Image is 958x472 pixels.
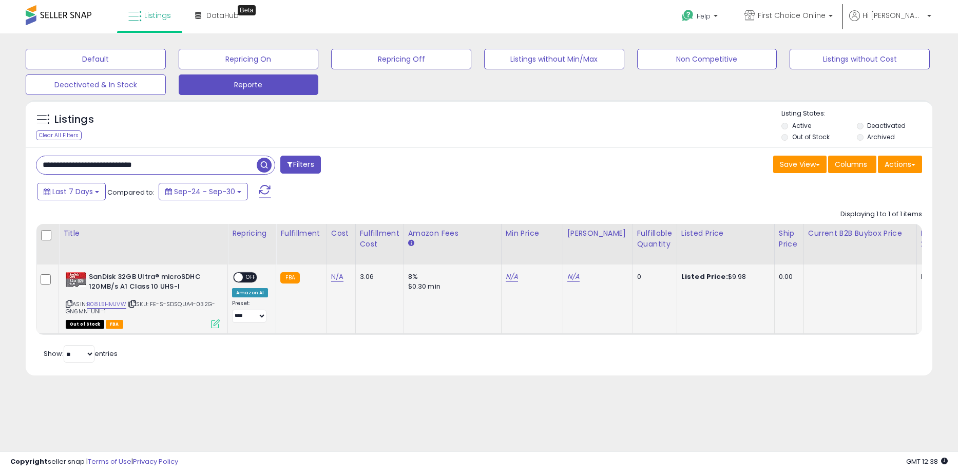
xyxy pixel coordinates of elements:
[159,183,248,200] button: Sep-24 - Sep-30
[280,156,320,174] button: Filters
[408,272,493,281] div: 8%
[10,457,178,467] div: seller snap | |
[88,457,131,466] a: Terms of Use
[840,210,922,219] div: Displaying 1 to 1 of 1 items
[54,112,94,127] h5: Listings
[849,10,931,33] a: Hi [PERSON_NAME]
[36,130,82,140] div: Clear All Filters
[179,49,319,69] button: Repricing On
[331,272,343,282] a: N/A
[89,272,214,294] b: SanDisk 32GB Ultra® microSDHC 120MB/s A1 Class 10 UHS-I
[792,133,830,141] label: Out of Stock
[867,121,906,130] label: Deactivated
[331,49,471,69] button: Repricing Off
[506,272,518,282] a: N/A
[637,49,777,69] button: Non Competitive
[484,49,624,69] button: Listings without Min/Max
[921,272,955,281] div: N/A
[37,183,106,200] button: Last 7 Days
[360,228,399,250] div: Fulfillment Cost
[878,156,922,173] button: Actions
[10,457,48,466] strong: Copyright
[66,300,215,315] span: | SKU: FE-S-SDSQUA4-032G-GN6MN-UNI-1
[238,5,256,15] div: Tooltip anchor
[66,320,104,329] span: All listings that are currently out of stock and unavailable for purchase on Amazon
[808,228,912,239] div: Current B2B Buybox Price
[637,228,673,250] div: Fulfillable Quantity
[697,12,711,21] span: Help
[179,74,319,95] button: Reporte
[781,109,932,119] p: Listing States:
[52,186,93,197] span: Last 7 Days
[567,228,628,239] div: [PERSON_NAME]
[232,300,268,323] div: Preset:
[26,74,166,95] button: Deactivated & In Stock
[66,272,86,287] img: 41aV2T7qLgL._SL40_.jpg
[779,228,799,250] div: Ship Price
[674,2,728,33] a: Help
[567,272,580,282] a: N/A
[792,121,811,130] label: Active
[863,10,924,21] span: Hi [PERSON_NAME]
[232,228,272,239] div: Repricing
[206,10,239,21] span: DataHub
[331,228,351,239] div: Cost
[280,272,299,284] small: FBA
[133,457,178,466] a: Privacy Policy
[360,272,396,281] div: 3.06
[758,10,826,21] span: First Choice Online
[773,156,827,173] button: Save View
[144,10,171,21] span: Listings
[790,49,930,69] button: Listings without Cost
[243,273,259,282] span: OFF
[906,457,948,466] span: 2025-10-8 12:38 GMT
[681,228,770,239] div: Listed Price
[681,9,694,22] i: Get Help
[44,349,118,358] span: Show: entries
[174,186,235,197] span: Sep-24 - Sep-30
[867,133,895,141] label: Archived
[87,300,126,309] a: B08L5HMJVW
[63,228,223,239] div: Title
[779,272,796,281] div: 0.00
[408,228,497,239] div: Amazon Fees
[106,320,123,329] span: FBA
[408,239,414,248] small: Amazon Fees.
[506,228,559,239] div: Min Price
[681,272,728,281] b: Listed Price:
[26,49,166,69] button: Default
[107,187,155,197] span: Compared to:
[637,272,669,281] div: 0
[681,272,767,281] div: $9.98
[232,288,268,297] div: Amazon AI
[828,156,876,173] button: Columns
[835,159,867,169] span: Columns
[66,272,220,327] div: ASIN:
[280,228,322,239] div: Fulfillment
[408,282,493,291] div: $0.30 min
